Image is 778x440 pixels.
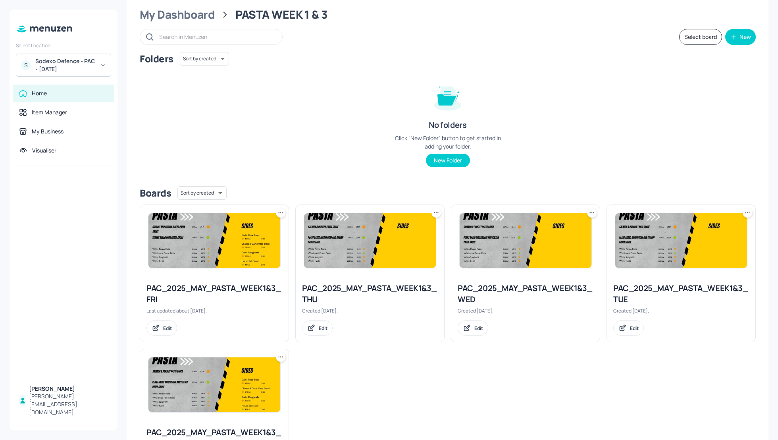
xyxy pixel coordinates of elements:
[429,120,466,131] div: No folders
[32,127,64,135] div: My Business
[140,187,171,199] div: Boards
[302,283,438,305] div: PAC_2025_MAY_PASTA_WEEK1&3_THU
[163,325,172,332] div: Edit
[146,307,282,314] div: Last updated about [DATE].
[739,34,751,40] div: New
[613,307,749,314] div: Created [DATE].
[615,213,747,268] img: 2025-05-09-17467922355550m0zycojer8.jpeg
[140,52,173,65] div: Folders
[32,108,67,116] div: Item Manager
[458,307,593,314] div: Created [DATE].
[148,213,280,268] img: 2025-07-07-1751896613270jcwkx9l3dq.jpeg
[302,307,438,314] div: Created [DATE].
[474,325,483,332] div: Edit
[16,42,111,49] div: Select Location
[29,385,108,393] div: [PERSON_NAME]
[426,154,470,167] button: New Folder
[21,60,31,70] div: S
[613,283,749,305] div: PAC_2025_MAY_PASTA_WEEK1&3_TUE
[428,77,468,116] img: folder-empty
[304,213,436,268] img: 2025-05-09-17467922355550m0zycojer8.jpeg
[679,29,722,45] button: Select board
[235,8,328,22] div: PASTA WEEK 1 & 3
[458,283,593,305] div: PAC_2025_MAY_PASTA_WEEK1&3_WED
[180,51,229,67] div: Sort by created
[177,185,227,201] div: Sort by created
[725,29,756,45] button: New
[32,89,47,97] div: Home
[319,325,327,332] div: Edit
[140,8,215,22] div: My Dashboard
[148,357,280,412] img: 2025-05-15-17473290170849u9yti0mts8.jpeg
[159,31,274,42] input: Search in Menuzen
[35,57,95,73] div: Sodexo Defence - PAC - [DATE]
[29,392,108,416] div: [PERSON_NAME][EMAIL_ADDRESS][DOMAIN_NAME]
[32,147,56,154] div: Visualiser
[630,325,639,332] div: Edit
[388,134,507,151] div: Click “New Folder” button to get started in adding your folder.
[146,283,282,305] div: PAC_2025_MAY_PASTA_WEEK1&3_FRI
[460,213,591,268] img: 2025-05-09-17467922355550m0zycojer8.jpeg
